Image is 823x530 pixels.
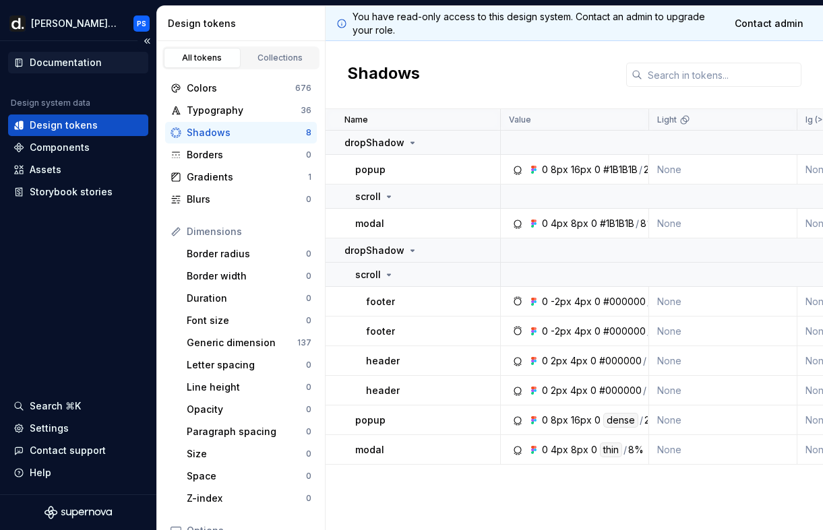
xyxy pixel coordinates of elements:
[649,155,797,185] td: None
[551,354,568,368] div: 2px
[551,442,568,457] div: 4px
[640,217,656,230] div: 8%
[571,442,588,457] div: 8px
[165,189,317,210] a: Blurs0
[8,52,148,73] a: Documentation
[570,354,588,368] div: 4px
[181,488,317,509] a: Z-index0
[165,122,317,143] a: Shadows8
[595,163,601,176] div: 0
[735,17,803,30] span: Contact admin
[542,442,548,457] div: 0
[306,426,311,437] div: 0
[649,317,797,346] td: None
[306,150,311,160] div: 0
[30,444,106,457] div: Contact support
[591,217,597,230] div: 0
[181,354,317,376] a: Letter spacing0
[640,413,643,428] div: /
[542,384,548,397] div: 0
[355,443,384,457] p: modal
[187,425,306,438] div: Paragraph spacing
[181,465,317,487] a: Space0
[355,217,384,230] p: modal
[636,217,639,230] div: /
[603,325,646,338] div: #000000
[647,325,650,338] div: /
[643,354,646,368] div: /
[187,148,306,162] div: Borders
[138,32,156,51] button: Collapse sidebar
[181,265,317,287] a: Border width0
[44,506,112,519] svg: Supernova Logo
[603,413,638,428] div: dense
[551,217,568,230] div: 4px
[595,413,601,428] div: 0
[187,314,306,327] div: Font size
[187,104,301,117] div: Typography
[8,462,148,484] button: Help
[591,442,597,457] div: 0
[3,9,154,38] button: [PERSON_NAME] UIPS
[295,83,311,94] div: 676
[30,399,81,413] div: Search ⌘K
[165,144,317,166] a: Borders0
[168,17,319,30] div: Design tokens
[9,15,26,32] img: b918d911-6884-482e-9304-cbecc30deec6.png
[187,193,306,206] div: Blurs
[181,310,317,331] a: Font size0
[600,217,634,230] div: #1B1B1B
[649,209,797,238] td: None
[649,435,797,465] td: None
[306,315,311,326] div: 0
[344,114,368,125] p: Name
[187,403,306,416] div: Opacity
[8,159,148,180] a: Assets
[639,163,642,176] div: /
[187,358,306,372] div: Letter spacing
[542,217,548,230] div: 0
[600,442,622,457] div: thin
[590,354,597,368] div: 0
[571,217,588,230] div: 8px
[187,336,297,350] div: Generic dimension
[181,288,317,309] a: Duration0
[137,18,146,29] div: PS
[301,105,311,116] div: 36
[644,163,664,176] div: 25%
[551,413,568,428] div: 8px
[353,10,721,37] p: You have read-only access to this design system. Contact an admin to upgrade your role.
[181,332,317,354] a: Generic dimension137
[647,295,650,308] div: /
[599,354,642,368] div: #000000
[644,413,665,428] div: 25%
[187,81,295,95] div: Colors
[306,404,311,415] div: 0
[306,271,311,281] div: 0
[30,119,98,132] div: Design tokens
[649,405,797,435] td: None
[187,380,306,394] div: Line height
[8,395,148,417] button: Search ⌘K
[551,325,572,338] div: -2px
[726,11,812,36] a: Contact admin
[306,249,311,259] div: 0
[642,63,801,87] input: Search in tokens...
[551,384,568,397] div: 2px
[297,337,311,348] div: 137
[30,466,51,479] div: Help
[187,492,306,505] div: Z-index
[8,114,148,136] a: Design tokens
[165,166,317,188] a: Gradients1
[551,163,568,176] div: 8px
[8,181,148,203] a: Storybook stories
[306,449,311,459] div: 0
[570,384,588,397] div: 4px
[366,354,400,368] p: header
[542,295,548,308] div: 0
[306,471,311,482] div: 0
[643,384,646,397] div: /
[574,295,592,308] div: 4px
[169,53,236,63] div: All tokens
